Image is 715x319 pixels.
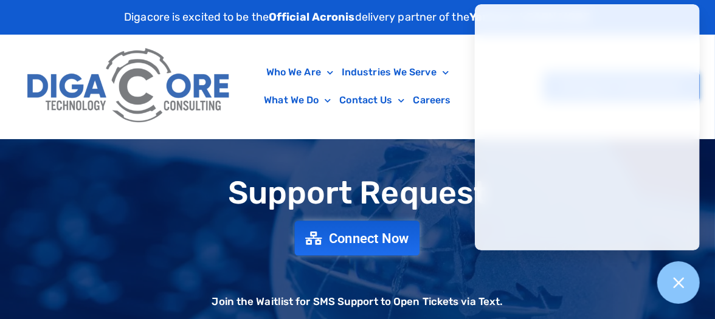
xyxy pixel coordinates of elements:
strong: Official Acronis [269,10,355,24]
a: Connect Now [295,221,420,255]
a: Careers [409,86,455,114]
iframe: Chatgenie Messenger [475,4,700,250]
span: Connect Now [329,232,409,245]
a: What We Do [260,86,335,114]
nav: Menu [243,58,471,114]
img: Digacore Logo [21,41,237,132]
strong: Yankees [469,10,516,24]
a: Contact Us [336,86,409,114]
p: Digacore is excited to be the delivery partner of the . [124,9,591,26]
h1: Support Request [6,176,709,210]
a: Who We Are [262,58,337,86]
h2: Join the Waitlist for SMS Support to Open Tickets via Text. [212,297,503,307]
a: Industries We Serve [337,58,453,86]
